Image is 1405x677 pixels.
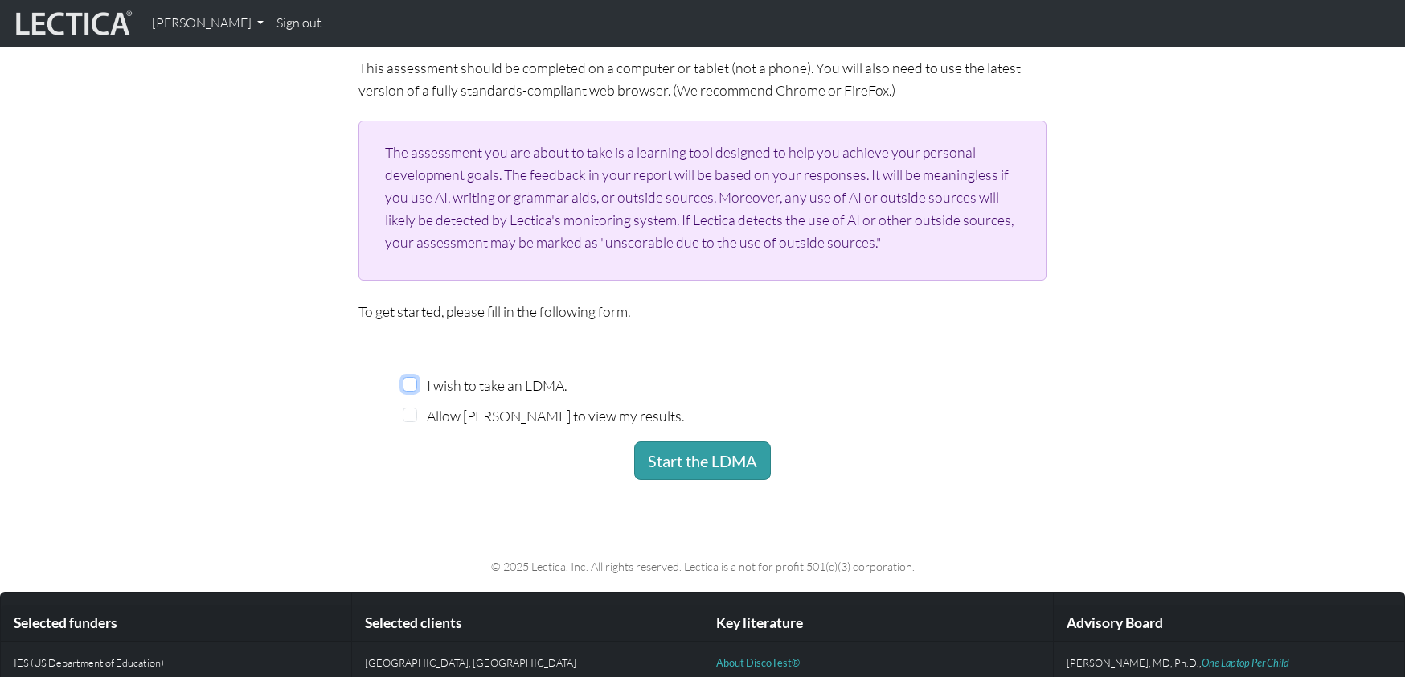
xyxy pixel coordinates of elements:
[358,300,1047,322] p: To get started, please fill in the following form.
[427,374,567,396] label: I wish to take an LDMA.
[14,654,338,671] p: IES (US Department of Education)
[358,56,1047,101] p: This assessment should be completed on a computer or tablet (not a phone). You will also need to ...
[182,557,1223,576] p: © 2025 Lectica, Inc. All rights reserved. Lectica is a not for profit 501(c)(3) corporation.
[385,141,1024,254] p: The assessment you are about to take is a learning tool designed to help you achieve your persona...
[427,404,684,427] label: Allow [PERSON_NAME] to view my results.
[1202,656,1289,669] a: One Laptop Per Child
[634,441,771,480] button: Start the LDMA
[365,654,690,671] p: [GEOGRAPHIC_DATA], [GEOGRAPHIC_DATA]
[716,656,800,669] a: About DiscoTest®
[352,605,702,642] div: Selected clients
[12,8,133,39] img: lecticalive
[270,6,328,40] a: Sign out
[1054,605,1404,642] div: Advisory Board
[1,605,351,642] div: Selected funders
[145,6,270,40] a: [PERSON_NAME]
[703,605,1054,642] div: Key literature
[1067,654,1391,671] p: [PERSON_NAME], MD, Ph.D.,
